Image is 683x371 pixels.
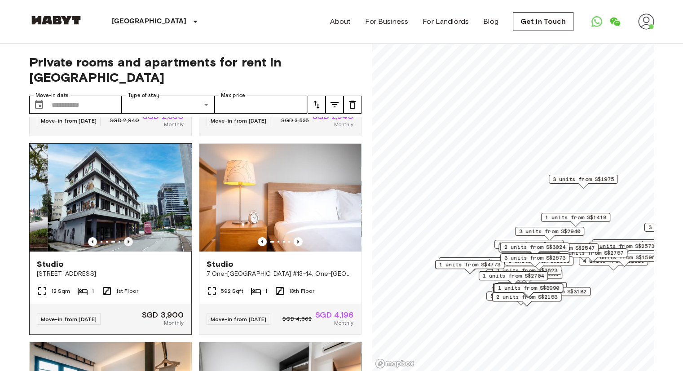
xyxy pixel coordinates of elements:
span: 1 units from S$3182 [525,287,586,296]
button: Previous image [258,237,267,246]
span: 3 units from S$1480 [596,240,657,248]
span: 3 units from S$2573 [504,254,565,262]
div: Map marker [529,243,599,257]
div: Map marker [500,253,569,267]
span: 3 units from S$1975 [553,175,614,183]
span: 3 units from S$1985 [498,240,560,248]
div: Map marker [479,271,548,285]
p: [GEOGRAPHIC_DATA] [112,16,187,27]
a: Get in Touch [513,12,573,31]
span: 1st Floor [116,287,138,295]
span: 1 units from S$4773 [439,261,500,269]
span: 1 units from S$2573 [593,242,654,250]
span: Monthly [164,319,184,327]
div: Map marker [515,227,584,241]
span: Studio [37,259,64,269]
a: About [330,16,351,27]
span: SGD 3,900 [142,311,184,319]
span: 5 units from S$1680 [490,292,551,300]
span: 592 Sqft [221,287,243,295]
span: Move-in from [DATE] [41,316,97,322]
span: 2 units from S$2757 [562,249,623,257]
span: [STREET_ADDRESS] [37,269,184,278]
span: SGD 3,535 [281,116,309,124]
button: Previous image [124,237,133,246]
span: 1 units from S$2704 [483,272,544,280]
a: Marketing picture of unit SG-01-106-001-01Previous imagePrevious imageStudio7 One-[GEOGRAPHIC_DAT... [199,143,361,335]
span: 1 units from S$4196 [443,258,504,266]
img: Marketing picture of unit SG-01-110-044_001 [48,144,209,252]
span: SGD 2,940 [313,112,353,120]
span: 1 units from S$1418 [545,213,606,221]
label: Move-in date [35,92,69,99]
div: Map marker [493,270,562,284]
span: Move-in from [DATE] [211,316,267,322]
a: For Business [365,16,408,27]
div: Map marker [492,292,561,306]
span: SGD 2,380 [143,112,184,120]
span: Studio [207,259,234,269]
label: Max price [221,92,245,99]
span: Private rooms and apartments for rent in [GEOGRAPHIC_DATA] [29,54,361,85]
img: avatar [638,13,654,30]
div: Map marker [504,256,573,270]
a: Blog [483,16,498,27]
img: Habyt [29,16,83,25]
button: Previous image [88,237,97,246]
span: 2 units from S$3024 [504,243,565,251]
span: Monthly [164,120,184,128]
span: 13th Floor [289,287,315,295]
div: Map marker [498,282,567,296]
div: Map marker [589,242,658,256]
button: tune [344,96,361,114]
span: 1 units from S$3990 [498,284,559,292]
div: Map marker [492,266,561,280]
div: Map marker [494,283,563,297]
span: Move-in from [DATE] [41,117,97,124]
div: Map marker [498,243,571,257]
span: 3 units from S$2940 [519,227,580,235]
div: Map marker [435,260,504,274]
span: 5 units from S$1838 [502,283,563,291]
div: Map marker [492,287,561,300]
span: 7 One-[GEOGRAPHIC_DATA] #13-14, One-[GEOGRAPHIC_DATA] 13-14 S138642 [207,269,354,278]
span: SGD 4,196 [315,311,353,319]
span: 2 units from S$3623 [496,266,557,274]
div: Map marker [439,257,508,271]
span: SGD 4,662 [282,315,312,323]
span: Monthly [334,319,353,327]
a: Open WhatsApp [588,13,606,31]
button: tune [308,96,326,114]
span: 1 [265,287,267,295]
span: 1 [92,287,94,295]
span: 1 units from S$2547 [533,244,595,252]
div: Map marker [549,175,618,189]
span: Move-in from [DATE] [211,117,267,124]
button: tune [326,96,344,114]
div: Map marker [579,256,648,270]
span: 12 Sqm [51,287,71,295]
div: Map marker [592,239,661,253]
div: Map marker [521,287,590,301]
a: Mapbox logo [375,358,414,369]
div: Map marker [486,291,555,305]
div: Map marker [494,240,564,254]
a: Open WeChat [606,13,624,31]
div: Map marker [541,213,610,227]
div: Map marker [500,243,569,256]
img: Marketing picture of unit SG-01-106-001-01 [199,144,361,252]
button: Previous image [294,237,303,246]
div: Map marker [494,284,563,298]
span: Monthly [334,120,353,128]
a: For Landlords [423,16,469,27]
div: Map marker [558,248,627,262]
span: SGD 2,940 [110,116,139,124]
button: Choose date [30,96,48,114]
a: Previous imagePrevious imageStudio[STREET_ADDRESS]12 Sqm11st FloorMove-in from [DATE]SGD 3,900Mon... [29,143,192,335]
label: Type of stay [128,92,159,99]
